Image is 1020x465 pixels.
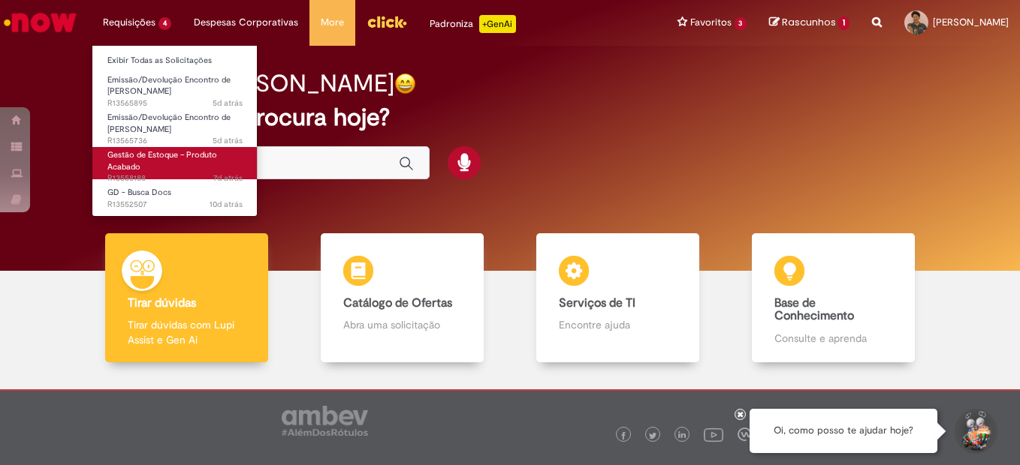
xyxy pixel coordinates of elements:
[952,409,997,454] button: Iniciar Conversa de Suporte
[620,432,627,439] img: logo_footer_facebook.png
[210,199,243,210] time: 20/09/2025 10:01:08
[92,147,258,179] a: Aberto R13558188 : Gestão de Estoque – Produto Acabado
[213,172,243,184] span: 7d atrás
[213,135,243,146] time: 25/09/2025 10:25:53
[92,45,258,217] ul: Requisições
[128,295,196,310] b: Tirar dúvidas
[343,317,461,332] p: Abra uma solicitação
[649,432,656,439] img: logo_footer_twitter.png
[107,199,243,211] span: R13552507
[213,97,243,109] time: 25/09/2025 10:53:38
[367,10,407,33] img: click_logo_yellow_360x200.png
[107,112,231,135] span: Emissão/Devolução Encontro de [PERSON_NAME]
[103,15,155,30] span: Requisições
[838,16,849,30] span: 1
[933,16,1009,28] span: [PERSON_NAME]
[107,74,231,97] span: Emissão/Devolução Encontro de [PERSON_NAME]
[559,295,635,310] b: Serviços de TI
[282,406,368,436] img: logo_footer_ambev_rotulo_gray.png
[738,427,751,441] img: logo_footer_workplace.png
[158,17,171,30] span: 4
[294,233,510,363] a: Catálogo de Ofertas Abra uma solicitação
[210,199,243,210] span: 10d atrás
[704,424,723,444] img: logo_footer_youtube.png
[559,317,677,332] p: Encontre ajuda
[107,97,243,109] span: R13565895
[213,172,243,184] time: 23/09/2025 10:36:28
[213,97,243,109] span: 5d atrás
[735,17,747,30] span: 3
[782,15,836,29] span: Rascunhos
[107,104,914,130] h2: O que você procura hoje?
[107,149,217,172] span: Gestão de Estoque – Produto Acabado
[769,16,849,30] a: Rascunhos
[774,295,854,324] b: Base de Conhecimento
[194,15,298,30] span: Despesas Corporativas
[750,409,937,453] div: Oi, como posso te ajudar hoje?
[726,233,941,363] a: Base de Conhecimento Consulte e aprenda
[430,15,516,33] div: Padroniza
[479,15,516,33] p: +GenAi
[107,187,171,198] span: GD - Busca Docs
[92,109,258,142] a: Aberto R13565736 : Emissão/Devolução Encontro de Contas Fornecedor
[321,15,344,30] span: More
[107,135,243,147] span: R13565736
[107,172,243,184] span: R13558188
[92,184,258,212] a: Aberto R13552507 : GD - Busca Docs
[690,15,732,30] span: Favoritos
[774,331,892,346] p: Consulte e aprenda
[92,52,258,69] a: Exibir Todas as Solicitações
[343,295,452,310] b: Catálogo de Ofertas
[394,73,416,94] img: happy-face.png
[92,72,258,104] a: Aberto R13565895 : Emissão/Devolução Encontro de Contas Fornecedor
[510,233,726,363] a: Serviços de TI Encontre ajuda
[2,7,79,37] img: ServiceNow
[128,317,246,347] p: Tirar dúvidas com Lupi Assist e Gen Ai
[79,233,294,363] a: Tirar dúvidas Tirar dúvidas com Lupi Assist e Gen Ai
[213,135,243,146] span: 5d atrás
[678,431,686,440] img: logo_footer_linkedin.png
